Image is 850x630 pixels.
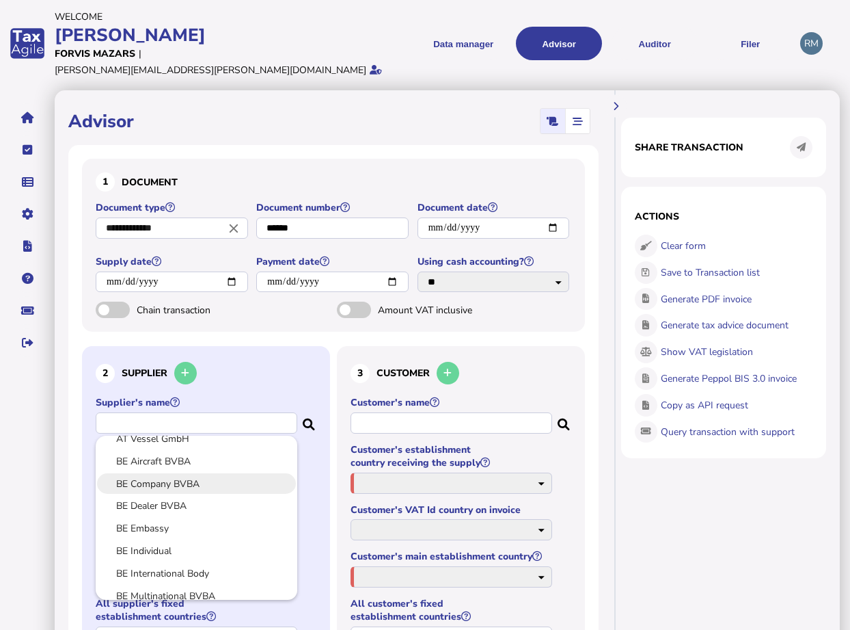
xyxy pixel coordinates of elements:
a: BE Embassy [107,520,286,537]
a: BE Company BVBA [107,475,286,493]
a: BE Aircraft BVBA [107,453,286,470]
a: BE International Body [107,565,286,582]
a: BE Individual [107,542,286,560]
a: BE Dealer BVBA [107,497,286,514]
a: BE Multinational BVBA [107,588,286,605]
a: AT Vessel GmbH [107,430,286,447]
